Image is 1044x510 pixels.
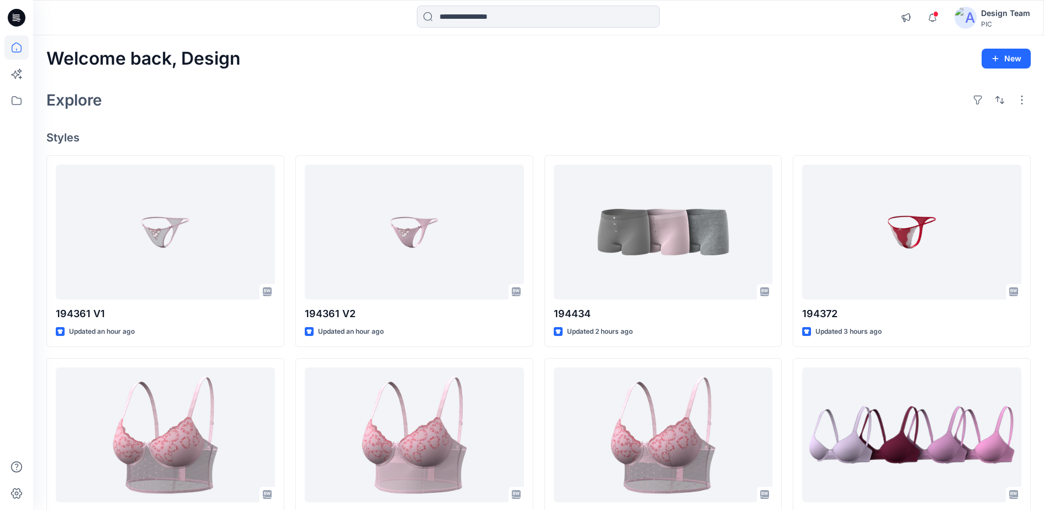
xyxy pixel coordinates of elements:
[567,326,633,338] p: Updated 2 hours ago
[982,49,1031,69] button: New
[69,326,135,338] p: Updated an hour ago
[554,367,773,503] a: 194358_V1
[802,306,1021,322] p: 194372
[815,326,882,338] p: Updated 3 hours ago
[46,49,241,69] h2: Welcome back, Design
[955,7,977,29] img: avatar
[56,306,275,322] p: 194361 V1
[318,326,384,338] p: Updated an hour ago
[554,306,773,322] p: 194434
[305,306,524,322] p: 194361 V2
[305,367,524,503] a: 194358_V2
[46,91,102,109] h2: Explore
[802,165,1021,300] a: 194372
[56,165,275,300] a: 194361 V1
[981,7,1030,20] div: Design Team
[46,131,1031,144] h4: Styles
[554,165,773,300] a: 194434
[56,367,275,503] a: 194357_V2
[305,165,524,300] a: 194361 V2
[981,20,1030,28] div: PIC
[802,367,1021,503] a: 171410-Microfiber Demi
